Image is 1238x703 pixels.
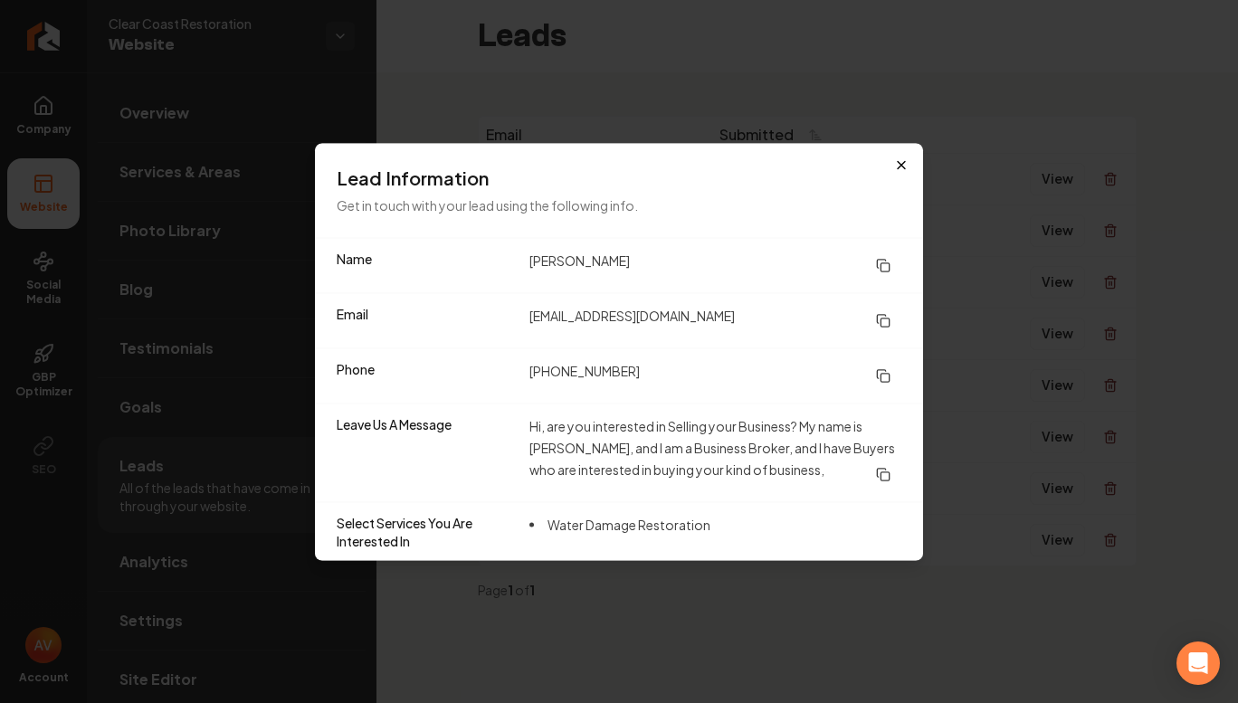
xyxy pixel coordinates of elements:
[529,513,710,535] li: Water Damage Restoration
[529,304,901,337] dd: [EMAIL_ADDRESS][DOMAIN_NAME]
[529,359,901,392] dd: [PHONE_NUMBER]
[337,304,515,337] dt: Email
[337,513,515,549] dt: Select Services You Are Interested In
[337,194,901,215] p: Get in touch with your lead using the following info.
[337,414,515,490] dt: Leave Us A Message
[529,414,901,490] dd: Hi, are you interested in Selling your Business? My name is [PERSON_NAME], and I am a Business Br...
[337,359,515,392] dt: Phone
[529,249,901,281] dd: [PERSON_NAME]
[337,165,901,190] h3: Lead Information
[337,249,515,281] dt: Name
